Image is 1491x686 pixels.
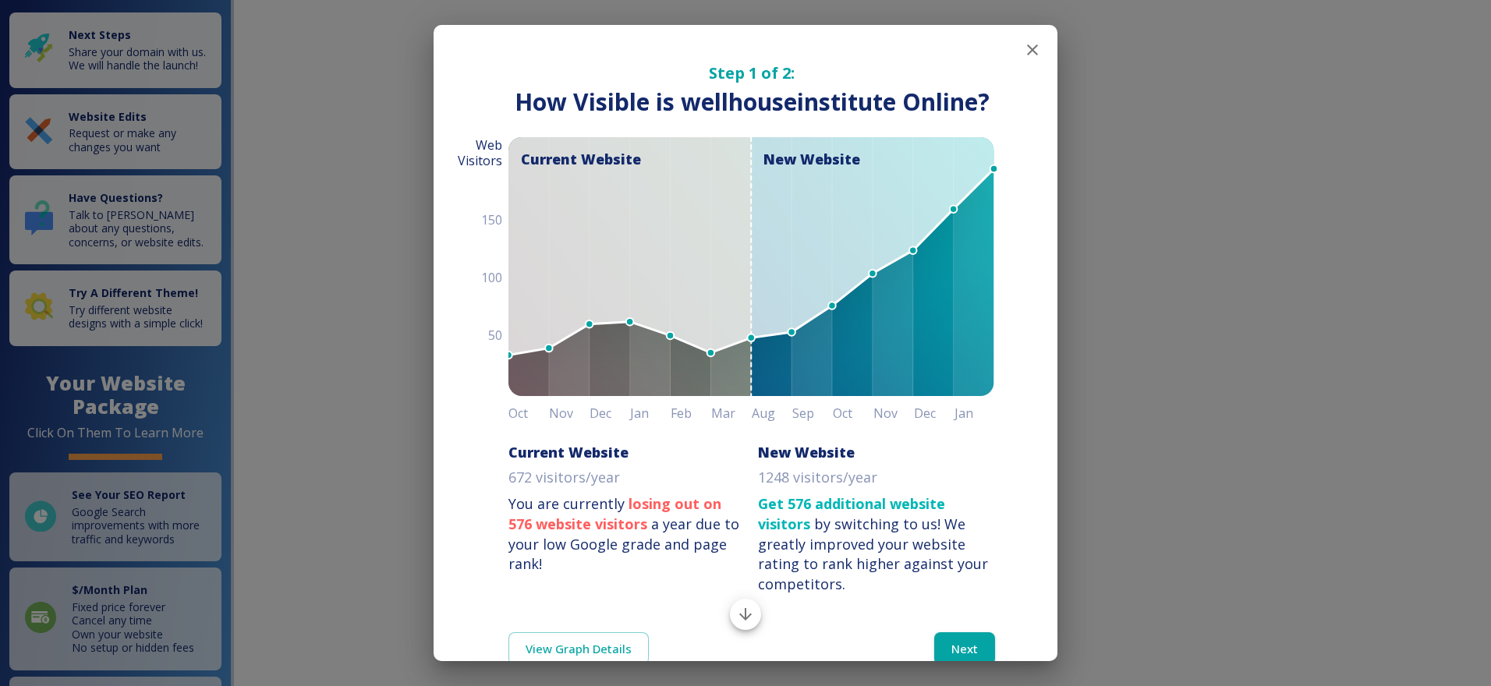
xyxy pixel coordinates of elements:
button: Scroll to bottom [730,599,761,630]
h6: Sep [792,402,833,424]
h6: Dec [590,402,630,424]
h6: Nov [549,402,590,424]
p: by switching to us! [758,494,995,595]
h6: Aug [752,402,792,424]
h6: Mar [711,402,752,424]
h6: Jan [630,402,671,424]
p: 672 visitors/year [508,468,620,488]
p: 1248 visitors/year [758,468,877,488]
div: We greatly improved your website rating to rank higher against your competitors. [758,514,988,593]
button: Next [934,632,995,665]
h6: New Website [758,443,855,461]
h6: Nov [873,402,914,424]
a: View Graph Details [508,632,649,665]
strong: Get 576 additional website visitors [758,494,945,533]
p: You are currently a year due to your low Google grade and page rank! [508,494,745,575]
h6: Oct [833,402,873,424]
h6: Current Website [508,443,629,461]
h6: Jan [954,402,995,424]
h6: Feb [671,402,711,424]
h6: Oct [508,402,549,424]
h6: Dec [914,402,954,424]
strong: losing out on 576 website visitors [508,494,721,533]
